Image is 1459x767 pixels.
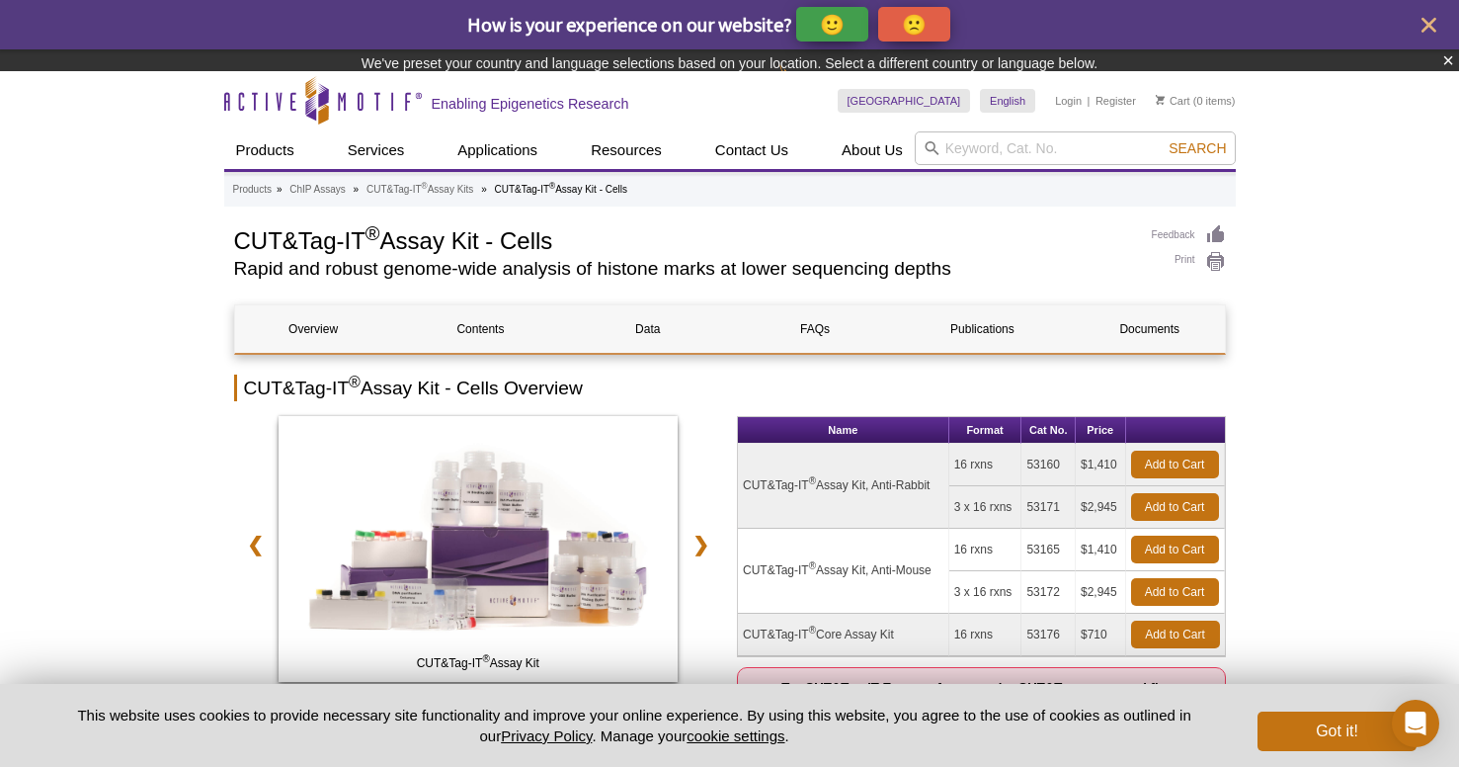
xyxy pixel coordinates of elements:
[915,131,1236,165] input: Keyword, Cat. No.
[1392,700,1439,747] div: Open Intercom Messenger
[1076,486,1126,529] td: $2,945
[481,184,487,195] li: »
[738,444,949,529] td: CUT&Tag-IT Assay Kit, Anti-Rabbit
[838,89,971,113] a: [GEOGRAPHIC_DATA]
[501,727,592,744] a: Privacy Policy
[467,12,792,37] span: How is your experience on our website?
[1021,529,1076,571] td: 53165
[680,522,722,567] a: ❯
[703,131,800,169] a: Contact Us
[781,680,1180,715] strong: Try CUT&Tag-IT Express for an easier CUT&Tag assay workflow:
[1055,94,1082,108] a: Login
[1076,529,1126,571] td: $1,410
[904,305,1061,353] a: Publications
[494,184,627,195] li: CUT&Tag-IT Assay Kit - Cells
[830,131,915,169] a: About Us
[1131,451,1219,478] a: Add to Cart
[402,305,559,353] a: Contents
[432,95,629,113] h2: Enabling Epigenetics Research
[233,181,272,199] a: Products
[1088,89,1091,113] li: |
[1021,444,1076,486] td: 53160
[289,181,346,199] a: ChIP Assays
[949,486,1022,529] td: 3 x 16 rxns
[224,131,306,169] a: Products
[949,614,1022,656] td: 16 rxns
[336,131,417,169] a: Services
[235,305,392,353] a: Overview
[1021,486,1076,529] td: 53171
[820,12,845,37] p: 🙂
[949,444,1022,486] td: 16 rxns
[1257,712,1416,751] button: Got it!
[1417,13,1441,38] button: close
[1156,89,1236,113] li: (0 items)
[1071,305,1228,353] a: Documents
[283,653,674,673] span: CUT&Tag-IT Assay Kit
[279,416,679,683] img: CUT&Tag-IT Assay Kit
[736,305,893,353] a: FAQs
[949,417,1022,444] th: Format
[354,184,360,195] li: »
[1021,571,1076,614] td: 53172
[277,184,283,195] li: »
[738,529,949,614] td: CUT&Tag-IT Assay Kit, Anti-Mouse
[738,614,949,656] td: CUT&Tag-IT Core Assay Kit
[279,416,679,689] a: CUT&Tag-IT Assay Kit
[1131,493,1219,521] a: Add to Cart
[1131,621,1220,648] a: Add to Cart
[349,373,361,389] sup: ®
[949,529,1022,571] td: 16 rxns
[1131,536,1219,563] a: Add to Cart
[1131,578,1219,606] a: Add to Cart
[949,571,1022,614] td: 3 x 16 rxns
[738,417,949,444] th: Name
[809,625,816,636] sup: ®
[365,222,380,244] sup: ®
[482,653,489,664] sup: ®
[1076,444,1126,486] td: $1,410
[980,89,1035,113] a: English
[234,224,1132,254] h1: CUT&Tag-IT Assay Kit - Cells
[1152,224,1226,246] a: Feedback
[809,475,816,486] sup: ®
[446,131,549,169] a: Applications
[1169,140,1226,156] span: Search
[234,522,277,567] a: ❮
[366,181,473,199] a: CUT&Tag-IT®Assay Kits
[1021,417,1076,444] th: Cat No.
[902,12,927,37] p: 🙁
[569,305,726,353] a: Data
[1152,251,1226,273] a: Print
[809,560,816,571] sup: ®
[234,260,1132,278] h2: Rapid and robust genome-wide analysis of histone marks at lower sequencing depths
[1021,614,1076,656] td: 53176
[1442,49,1454,72] button: ×
[549,181,555,191] sup: ®
[1095,94,1136,108] a: Register
[1076,571,1126,614] td: $2,945
[422,181,428,191] sup: ®
[1156,95,1165,105] img: Your Cart
[1076,614,1126,656] td: $710
[1163,139,1232,157] button: Search
[234,375,1226,401] h2: CUT&Tag-IT Assay Kit - Cells Overview
[1076,417,1126,444] th: Price
[1156,94,1190,108] a: Cart
[579,131,674,169] a: Resources
[43,705,1226,746] p: This website uses cookies to provide necessary site functionality and improve your online experie...
[687,727,784,744] button: cookie settings
[779,64,832,111] img: Change Here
